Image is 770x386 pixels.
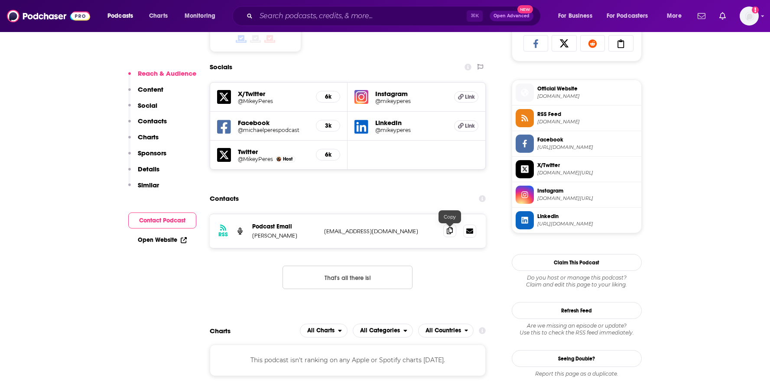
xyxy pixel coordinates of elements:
[467,10,483,22] span: ⌘ K
[418,324,474,338] h2: Countries
[537,161,638,169] span: X/Twitter
[454,91,478,103] a: Link
[490,11,533,21] button: Open AdvancedNew
[300,324,348,338] h2: Platforms
[694,9,709,23] a: Show notifications dropdown
[537,136,638,144] span: Facebook
[465,93,475,100] span: Link
[238,127,309,133] a: @michaelperespodcast
[552,35,577,51] a: Share on X/Twitter
[7,8,90,24] a: Podchaser - Follow, Share and Rate Podcasts
[276,157,281,161] img: Michael Peres
[375,127,447,133] a: @mikeyperes
[661,9,692,23] button: open menu
[512,274,642,281] span: Do you host or manage this podcast?
[512,322,642,336] div: Are we missing an episode or update? Use this to check the RSS feed immediately.
[179,9,227,23] button: open menu
[128,149,166,165] button: Sponsors
[716,9,729,23] a: Show notifications dropdown
[537,170,638,176] span: twitter.com/MikeyPeres
[512,302,642,319] button: Refresh Feed
[537,187,638,195] span: Instagram
[138,149,166,157] p: Sponsors
[323,93,333,100] h5: 6k
[138,133,159,141] p: Charts
[516,211,638,229] a: Linkedin[URL][DOMAIN_NAME]
[418,324,474,338] button: open menu
[238,119,309,127] h5: Facebook
[238,156,273,162] h5: @MikeyPeres
[740,6,759,26] span: Logged in as melrosepr
[512,274,642,288] div: Claim and edit this page to your liking.
[607,10,648,22] span: For Podcasters
[128,69,196,85] button: Reach & Audience
[537,110,638,118] span: RSS Feed
[354,90,368,104] img: iconImage
[185,10,215,22] span: Monitoring
[426,328,461,334] span: All Countries
[752,6,759,13] svg: Add a profile image
[375,98,447,104] a: @mikeyperes
[601,9,661,23] button: open menu
[552,9,603,23] button: open menu
[740,6,759,26] button: Show profile menu
[283,266,413,289] button: Nothing here.
[307,328,335,334] span: All Charts
[252,232,317,239] p: [PERSON_NAME]
[252,223,317,230] p: Podcast Email
[138,236,187,244] a: Open Website
[537,195,638,202] span: instagram.com/mikeyperes
[138,165,159,173] p: Details
[454,120,478,132] a: Link
[375,90,447,98] h5: Instagram
[516,84,638,102] a: Official Website[DOMAIN_NAME]
[516,160,638,178] a: X/Twitter[DOMAIN_NAME][URL]
[667,10,682,22] span: More
[138,181,159,189] p: Similar
[360,328,400,334] span: All Categories
[218,231,228,238] h3: RSS
[517,5,533,13] span: New
[300,324,348,338] button: open menu
[537,119,638,125] span: podcast.michaelperes.com
[324,228,437,235] p: [EMAIL_ADDRESS][DOMAIN_NAME]
[128,212,196,228] button: Contact Podcast
[537,212,638,220] span: Linkedin
[238,98,309,104] a: @MikeyPeres
[537,85,638,93] span: Official Website
[149,10,168,22] span: Charts
[128,85,163,101] button: Content
[465,122,475,129] span: Link
[608,35,634,51] a: Copy Link
[283,156,292,162] span: Host
[512,370,642,377] div: Report this page as a duplicate.
[353,324,413,338] button: open menu
[107,10,133,22] span: Podcasts
[537,93,638,100] span: podcast.michaelperes.com
[580,35,605,51] a: Share on Reddit
[128,117,167,133] button: Contacts
[523,35,549,51] a: Share on Facebook
[138,101,157,109] p: Social
[537,144,638,151] span: https://www.facebook.com/michaelperespodcast
[439,210,461,223] div: Copy
[128,101,157,117] button: Social
[256,9,467,23] input: Search podcasts, credits, & more...
[323,122,333,129] h5: 3k
[494,14,530,18] span: Open Advanced
[143,9,173,23] a: Charts
[138,69,196,77] p: Reach & Audience
[323,151,333,158] h5: 6k
[516,135,638,153] a: Facebook[URL][DOMAIN_NAME]
[138,117,167,125] p: Contacts
[516,109,638,127] a: RSS Feed[DOMAIN_NAME]
[375,119,447,127] h5: LinkedIn
[238,148,309,156] h5: Twitter
[210,327,231,335] h2: Charts
[138,85,163,93] p: Content
[512,350,642,367] a: Seeing Double?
